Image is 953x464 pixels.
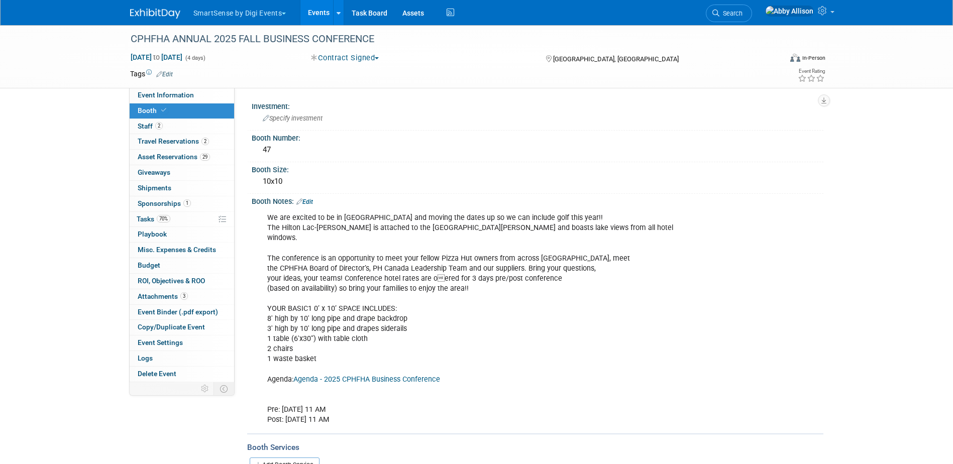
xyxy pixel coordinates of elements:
i: Booth reservation complete [161,107,166,113]
a: Staff2 [130,119,234,134]
td: Personalize Event Tab Strip [196,382,214,395]
a: Edit [296,198,313,205]
span: 2 [155,122,163,130]
span: [DATE] [DATE] [130,53,183,62]
a: Playbook [130,227,234,242]
span: Shipments [138,184,171,192]
div: CPHFHA ANNUAL 2025 FALL BUSINESS CONFERENCE [127,30,767,48]
span: Staff [138,122,163,130]
div: Event Format [722,52,826,67]
a: Search [706,5,752,22]
span: 2 [201,138,209,145]
span: Search [719,10,743,17]
a: Shipments [130,181,234,196]
span: Budget [138,261,160,269]
div: Investment: [252,99,823,111]
span: (4 days) [184,55,205,61]
div: 10x10 [259,174,816,189]
div: Booth Notes: [252,194,823,207]
span: Event Settings [138,338,183,346]
a: Budget [130,258,234,273]
a: Giveaways [130,165,234,180]
span: Attachments [138,292,188,300]
div: We are excited to be in [GEOGRAPHIC_DATA] and moving the dates up so we can include golf this yea... [260,208,713,430]
span: ROI, Objectives & ROO [138,277,205,285]
span: Specify investment [263,114,323,122]
span: Tasks [137,215,170,223]
a: Logs [130,351,234,366]
div: In-Person [802,54,825,62]
span: to [152,53,161,61]
a: Event Settings [130,335,234,351]
div: 47 [259,142,816,158]
span: Logs [138,354,153,362]
span: 3 [180,292,188,300]
div: Booth Services [247,442,823,453]
a: Travel Reservations2 [130,134,234,149]
span: Sponsorships [138,199,191,207]
span: [GEOGRAPHIC_DATA], [GEOGRAPHIC_DATA] [553,55,679,63]
a: Booth [130,103,234,119]
a: ROI, Objectives & ROO [130,274,234,289]
span: Playbook [138,230,167,238]
span: Asset Reservations [138,153,210,161]
span: 29 [200,153,210,161]
a: Tasks70% [130,212,234,227]
span: Event Information [138,91,194,99]
a: Attachments3 [130,289,234,304]
span: 70% [157,215,170,222]
span: Travel Reservations [138,137,209,145]
button: Contract Signed [307,53,383,63]
span: 1 [183,199,191,207]
td: Toggle Event Tabs [214,382,234,395]
div: Booth Size: [252,162,823,175]
a: Sponsorships1 [130,196,234,211]
div: Booth Number: [252,131,823,143]
td: Tags [130,69,173,79]
span: Copy/Duplicate Event [138,323,205,331]
span: Delete Event [138,370,176,378]
a: Delete Event [130,367,234,382]
span: Misc. Expenses & Credits [138,246,216,254]
span: Giveaways [138,168,170,176]
img: Abby Allison [765,6,814,17]
span: Event Binder (.pdf export) [138,308,218,316]
a: Agenda - 2025 CPHFHA Business Conference [293,375,440,384]
img: ExhibitDay [130,9,180,19]
img: Format-Inperson.png [790,54,800,62]
span: Booth [138,106,168,114]
a: Event Information [130,88,234,103]
a: Event Binder (.pdf export) [130,305,234,320]
a: Asset Reservations29 [130,150,234,165]
div: Event Rating [798,69,825,74]
a: Edit [156,71,173,78]
a: Misc. Expenses & Credits [130,243,234,258]
a: Copy/Duplicate Event [130,320,234,335]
